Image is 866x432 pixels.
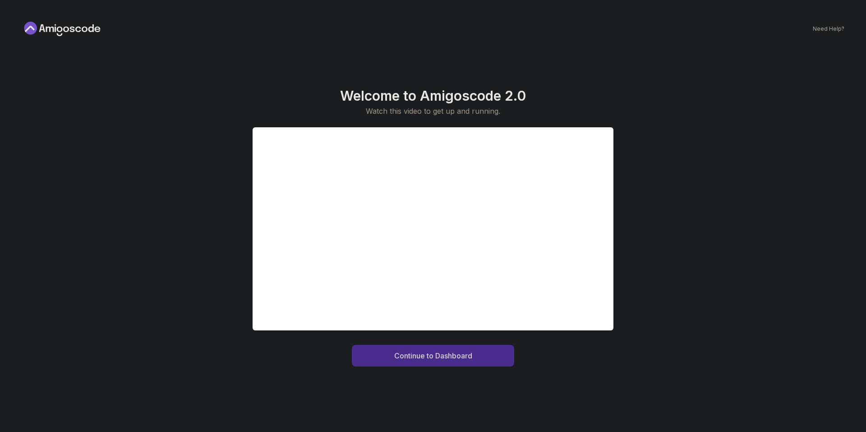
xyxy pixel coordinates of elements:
[340,106,526,116] p: Watch this video to get up and running.
[813,25,844,33] a: Need Help?
[352,345,514,367] button: Continue to Dashboard
[22,22,103,36] a: Home link
[394,350,472,361] div: Continue to Dashboard
[340,88,526,104] h1: Welcome to Amigoscode 2.0
[253,127,613,330] iframe: Sales Video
